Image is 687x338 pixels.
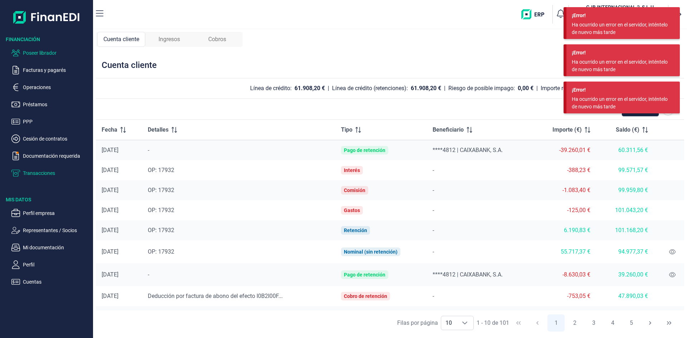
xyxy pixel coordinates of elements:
[23,134,90,143] p: Cesión de contratos
[11,278,90,286] button: Cuentas
[538,271,590,278] div: -8.630,03 €
[23,100,90,109] p: Préstamos
[433,227,434,234] span: -
[102,207,136,214] div: [DATE]
[433,271,503,278] span: ****4812 | CAIXABANK, S.A.
[23,209,90,217] p: Perfil empresa
[572,58,669,73] div: Ha ocurrido un error en el servidor, inténtelo de nuevo más tarde
[102,187,136,194] div: [DATE]
[616,126,639,134] span: Saldo (€)
[433,167,434,173] span: -
[518,85,533,92] div: 0,00 €
[11,226,90,235] button: Representantes / Socios
[602,187,648,194] div: 99.959,80 €
[538,207,590,214] div: -125,00 €
[538,187,590,194] div: -1.083,40 €
[102,126,117,134] span: Fecha
[148,187,174,194] span: OP: 17932
[572,86,674,94] div: ¡Error!
[11,117,90,126] button: PPP
[433,207,434,214] span: -
[102,227,136,234] div: [DATE]
[11,83,90,92] button: Operaciones
[572,12,674,19] div: ¡Error!
[344,187,365,193] div: Comisión
[23,83,90,92] p: Operaciones
[433,293,434,299] span: -
[536,84,538,93] div: |
[510,314,527,332] button: First Page
[444,84,445,93] div: |
[541,85,583,92] div: Importe retenido:
[250,85,292,92] div: Línea de crédito:
[344,293,387,299] div: Cobro de retención
[23,49,90,57] p: Poseer librador
[572,4,665,25] button: GJGJB INTERNACIONAL 2, S.L.U[PERSON_NAME] [PERSON_NAME](B05482971)
[397,319,438,327] div: Filas por página
[23,152,90,160] p: Documentación requerida
[552,126,582,134] span: Importe (€)
[344,272,385,278] div: Pago de retención
[23,66,90,74] p: Facturas y pagarés
[148,248,174,255] span: OP: 17932
[193,32,241,47] div: Cobros
[102,248,136,255] div: [DATE]
[23,226,90,235] p: Representantes / Socios
[11,169,90,177] button: Transacciones
[23,260,90,269] p: Perfil
[148,293,283,299] span: Deducción por factura de abono del efecto I0B2I00F...
[332,85,408,92] div: Línea de crédito (retenciones):
[572,49,674,57] div: ¡Error!
[538,248,590,255] div: 55.717,37 €
[208,35,226,44] span: Cobros
[433,187,434,194] span: -
[538,167,590,174] div: -388,23 €
[623,314,640,332] button: Page 5
[11,134,90,143] button: Cesión de contratos
[341,126,352,134] span: Tipo
[433,248,434,255] span: -
[11,49,90,57] button: Poseer librador
[11,260,90,269] button: Perfil
[13,6,80,29] img: Logo de aplicación
[572,95,669,111] div: Ha ocurrido un error en el servidor, inténtelo de nuevo más tarde
[441,316,456,330] span: 10
[328,84,329,93] div: |
[148,227,174,234] span: OP: 17932
[602,271,648,278] div: 39.260,00 €
[11,209,90,217] button: Perfil empresa
[642,314,659,332] button: Next Page
[602,147,648,154] div: 60.311,56 €
[538,293,590,300] div: -753,05 €
[102,293,136,300] div: [DATE]
[344,249,398,255] div: Nominal (sin retención)
[148,271,149,278] span: -
[145,32,193,47] div: Ingresos
[547,314,565,332] button: Page 1
[572,21,669,36] div: Ha ocurrido un error en el servidor, inténtelo de nuevo más tarde
[148,126,169,134] span: Detalles
[102,271,136,278] div: [DATE]
[103,35,139,44] span: Cuenta cliente
[148,167,174,173] span: OP: 17932
[102,147,136,154] div: [DATE]
[148,207,174,214] span: OP: 17932
[585,314,602,332] button: Page 3
[148,147,149,153] span: -
[433,147,503,153] span: ****4812 | CAIXABANK, S.A.
[433,126,464,134] span: Beneficiario
[538,227,590,234] div: 6.190,83 €
[294,85,325,92] div: 61.908,20 €
[586,4,654,11] h3: GJB INTERNACIONAL 2, S.L.U
[411,85,441,92] div: 61.908,20 €
[11,243,90,252] button: Mi documentación
[661,314,678,332] button: Last Page
[448,85,515,92] div: Riesgo de posible impago:
[477,320,509,326] span: 1 - 10 de 101
[102,167,136,174] div: [DATE]
[566,314,584,332] button: Page 2
[602,167,648,174] div: 99.571,57 €
[23,278,90,286] p: Cuentas
[521,9,550,19] img: erp
[11,66,90,74] button: Facturas y pagarés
